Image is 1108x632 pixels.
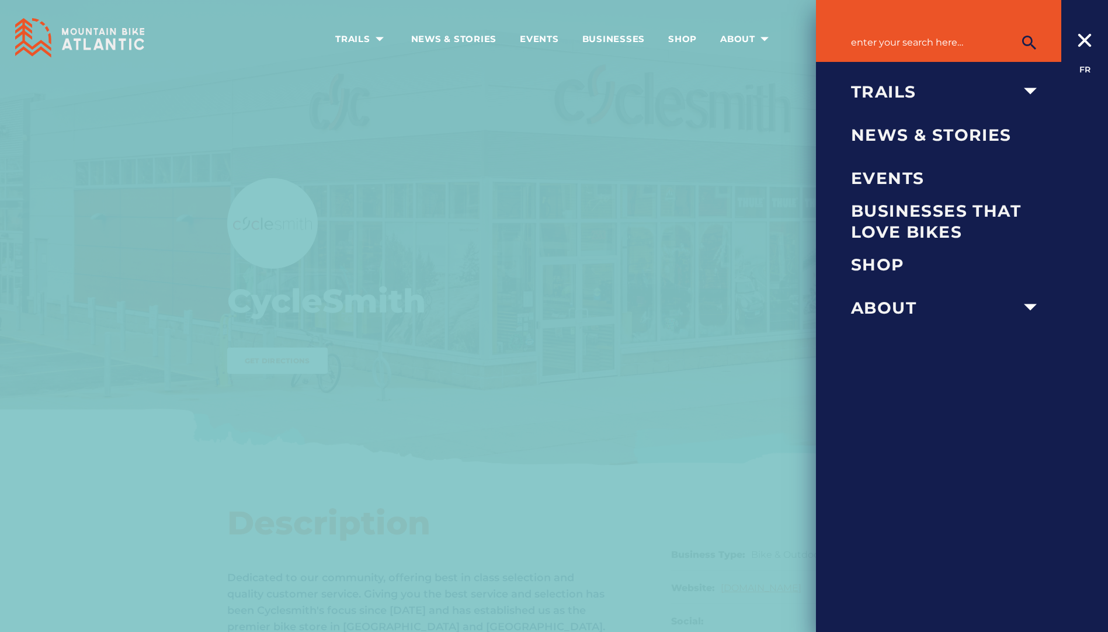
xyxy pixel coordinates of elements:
[668,33,697,45] span: Shop
[520,33,559,45] span: Events
[851,243,1044,286] a: Shop
[720,33,773,45] span: About
[851,286,1017,329] a: About
[851,254,1044,275] span: Shop
[411,33,497,45] span: News & Stories
[582,33,645,45] span: Businesses
[851,157,1044,200] a: Events
[851,168,1044,189] span: Events
[851,31,1044,54] input: Enter your search here…
[851,70,1017,113] a: Trails
[371,31,388,47] ion-icon: arrow dropdown
[756,31,773,47] ion-icon: arrow dropdown
[1020,33,1038,52] ion-icon: search
[851,200,1044,243] a: Businesses that love bikes
[1017,294,1043,320] ion-icon: arrow dropdown
[1017,78,1043,104] ion-icon: arrow dropdown
[851,297,1017,318] span: About
[335,33,388,45] span: Trails
[1015,31,1044,54] button: search
[851,124,1044,145] span: News & Stories
[1079,64,1090,75] a: FR
[851,81,1017,102] span: Trails
[851,113,1044,157] a: News & Stories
